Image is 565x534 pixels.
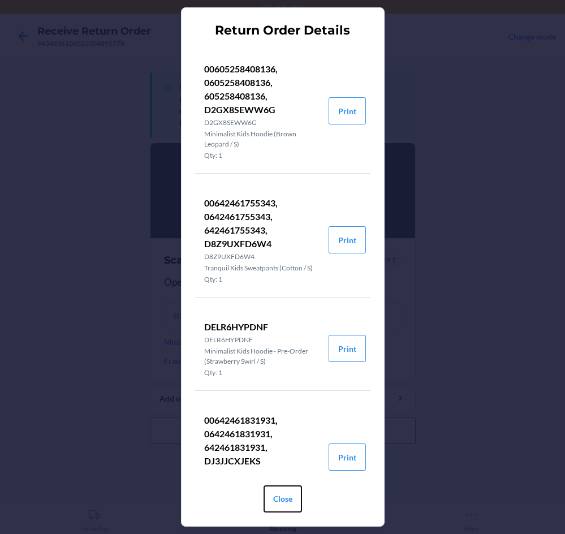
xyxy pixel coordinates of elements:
p: 00605258408136, 0605258408136, 605258408136, D2GX8SEWW6G [204,62,320,117]
p: Minimalist Kids Hoodie (Brown Leopard / S) [204,129,320,149]
p: 00642461755343, 0642461755343, 642461755343, D8Z9UXFD6W4 [204,196,320,251]
button: Print [329,97,366,124]
button: Print [329,226,366,253]
p: Qty: 1 [204,150,320,161]
p: D2GX8SEWW6G [204,118,320,128]
h2: Return Order Details [215,21,350,40]
p: DELR6HYPDNF [204,335,320,345]
button: Close [264,485,302,513]
button: Print [329,443,366,471]
p: D8Z9UXFD6W4 [204,252,320,262]
p: Tranquil Kids Sweatpants (Cotton / S) [204,263,320,273]
p: DELR6HYPDNF [204,320,320,334]
p: Qty: 1 [204,274,320,285]
button: Print [329,335,366,362]
p: Minimalist Kids Hoodie - Pre-Order (Strawberry Swirl / S) [204,346,320,367]
p: Qty: 1 [204,368,320,378]
p: 00642461831931, 0642461831931, 642461831931, DJ3JJCXJEKS [204,414,320,468]
p: DJ3JJCXJEKS [204,469,320,479]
